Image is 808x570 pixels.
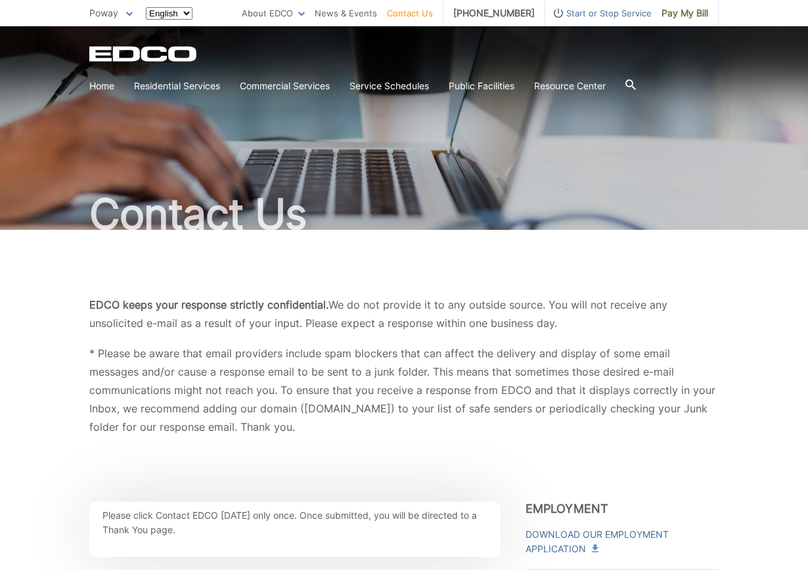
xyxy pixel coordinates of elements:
[146,7,192,20] select: Select a language
[89,79,114,93] a: Home
[526,502,719,516] h3: Employment
[89,298,328,311] b: EDCO keeps your response strictly confidential.
[315,6,377,20] a: News & Events
[526,527,719,556] a: Download Our Employment Application
[449,79,514,93] a: Public Facilities
[534,79,606,93] a: Resource Center
[89,344,719,436] p: * Please be aware that email providers include spam blockers that can affect the delivery and dis...
[89,193,719,235] h1: Contact Us
[240,79,330,93] a: Commercial Services
[242,6,305,20] a: About EDCO
[89,46,198,62] a: EDCD logo. Return to the homepage.
[387,6,433,20] a: Contact Us
[662,6,708,20] span: Pay My Bill
[349,79,429,93] a: Service Schedules
[134,79,220,93] a: Residential Services
[102,508,487,537] p: Please click Contact EDCO [DATE] only once. Once submitted, you will be directed to a Thank You p...
[89,296,719,332] p: We do not provide it to any outside source. You will not receive any unsolicited e-mail as a resu...
[89,7,118,18] span: Poway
